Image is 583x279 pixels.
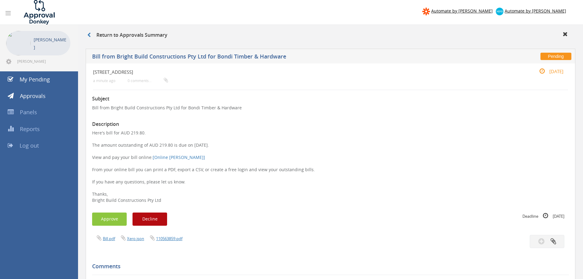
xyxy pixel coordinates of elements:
[156,236,182,241] a: 110563859.pdf
[92,105,569,111] p: Bill from Bright Build Constructions Pty Ltd for Bondi Timber & Hardware
[20,76,50,83] span: My Pending
[540,53,571,60] span: Pending
[92,263,564,270] h5: Comments
[20,142,39,149] span: Log out
[505,8,566,14] span: Automate by [PERSON_NAME]
[20,92,46,100] span: Approvals
[496,8,503,15] img: xero-logo.png
[20,125,40,133] span: Reports
[20,108,37,116] span: Panels
[92,122,569,127] h3: Description
[431,8,493,14] span: Automate by [PERSON_NAME]
[34,36,67,51] p: [PERSON_NAME]
[92,130,569,203] p: Here's bill for AUD 219.80. The amount outstanding of AUD 219.80 is due on [DATE]. View and pay y...
[533,68,563,75] small: [DATE]
[128,78,168,83] small: 0 comments...
[127,236,144,241] a: Xero.json
[422,8,430,15] img: zapier-logomark.png
[93,70,489,75] h4: [STREET_ADDRESS]
[92,54,427,61] h5: Bill from Bright Build Constructions Pty Ltd for Bondi Timber & Hardware
[133,213,167,226] button: Decline
[522,213,564,219] small: Deadline [DATE]
[103,236,115,241] a: Bill.pdf
[153,154,205,160] a: [Online [PERSON_NAME]]
[93,78,115,83] small: a minute ago
[17,59,69,64] span: [PERSON_NAME][EMAIL_ADDRESS][DOMAIN_NAME]
[92,96,569,102] h3: Subject
[87,32,167,38] h3: Return to Approvals Summary
[92,213,127,226] button: Approve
